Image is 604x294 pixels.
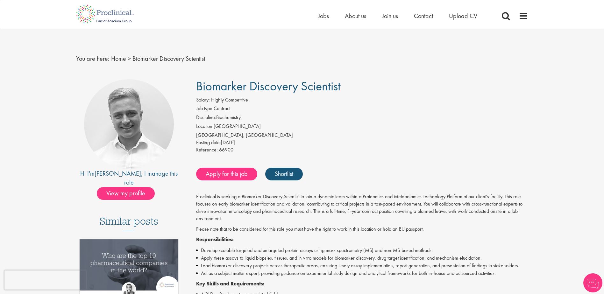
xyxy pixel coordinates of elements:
[449,12,477,20] a: Upload CV
[196,262,528,269] li: Lead biomarker discovery projects across therapeutic areas, ensuring timely assay implementation,...
[76,169,182,187] div: Hi I'm , I manage this role
[196,254,528,262] li: Apply these assays to liquid biopsies, tissues, and in vitro models for biomarker discovery, drug...
[97,187,155,200] span: View my profile
[100,216,158,231] h3: Similar posts
[196,247,528,254] li: Develop scalable targeted and untargeted protein assays using mass spectrometry (MS) and non-MS-b...
[318,12,329,20] a: Jobs
[196,139,528,146] div: [DATE]
[95,169,141,178] a: [PERSON_NAME]
[84,79,174,169] img: imeage of recruiter Joshua Bye
[196,226,528,233] p: Please note that to be considered for this role you must have the right to work in this location ...
[80,239,179,290] img: Top 10 pharmaceutical companies in the world 2025
[196,132,528,139] div: [GEOGRAPHIC_DATA], [GEOGRAPHIC_DATA]
[196,78,341,94] span: Biomarker Discovery Scientist
[196,123,528,132] li: [GEOGRAPHIC_DATA]
[583,273,602,292] img: Chatbot
[132,54,205,63] span: Biomarker Discovery Scientist
[97,188,161,197] a: View my profile
[196,193,528,222] p: Proclinical is seeking a Biomarker Discovery Scientist to join a dynamic team within a Proteomics...
[196,114,216,121] label: Discipline:
[265,168,303,180] a: Shortlist
[196,96,210,104] label: Salary:
[382,12,398,20] a: Join us
[211,96,248,103] span: Highly Competitive
[414,12,433,20] a: Contact
[196,105,528,114] li: Contract
[219,146,233,153] span: 66900
[196,123,214,130] label: Location:
[196,146,218,154] label: Reference:
[128,54,131,63] span: >
[76,54,110,63] span: You are here:
[111,54,126,63] a: breadcrumb link
[196,280,265,287] strong: Key Skills and Requirements:
[196,168,257,180] a: Apply for this job
[196,236,234,243] strong: Responsibilities:
[4,270,86,290] iframe: reCAPTCHA
[196,269,528,277] li: Act as a subject matter expert, providing guidance on experimental study design and analytical fr...
[196,114,528,123] li: Biochemistry
[345,12,366,20] a: About us
[196,139,221,146] span: Posting date:
[196,105,214,112] label: Job type:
